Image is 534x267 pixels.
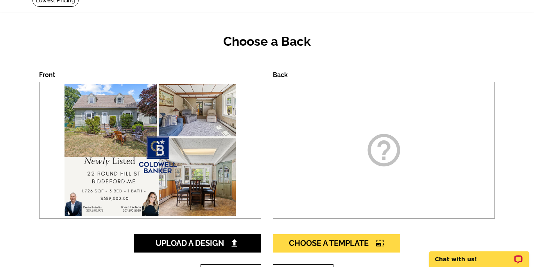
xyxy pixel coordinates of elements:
[156,238,240,248] span: Upload A Design
[424,242,534,267] iframe: LiveChat chat widget
[63,82,237,218] img: large-thumb.jpg
[364,131,403,170] i: help_outline
[289,238,384,248] span: Choose A Template
[39,71,55,79] label: Front
[273,234,400,253] a: Choose A Templatephoto_size_select_large
[273,71,288,79] label: Back
[134,234,261,253] a: Upload A Design
[39,34,495,49] h2: Choose a Back
[376,239,384,247] i: photo_size_select_large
